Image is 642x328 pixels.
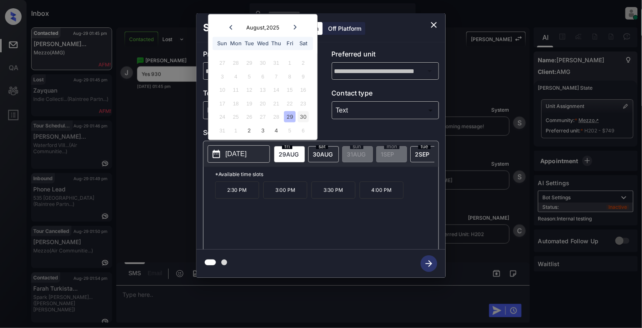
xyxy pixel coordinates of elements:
span: fri [282,144,292,149]
div: Mon [230,38,241,49]
div: Not available Wednesday, August 6th, 2025 [257,71,268,82]
span: sat [316,144,328,149]
div: Choose Friday, August 29th, 2025 [284,111,295,122]
div: Not available Saturday, August 23rd, 2025 [298,98,309,109]
div: Thu [271,38,282,49]
p: Select slot [203,127,439,141]
div: Choose Wednesday, September 3rd, 2025 [257,125,268,136]
div: In Person [205,103,309,117]
div: Text [334,103,437,117]
button: btn-next [416,253,442,274]
div: Fri [284,38,295,49]
div: Not available Sunday, August 31st, 2025 [217,125,228,136]
div: Not available Thursday, August 21st, 2025 [271,98,282,109]
div: Not available Sunday, August 3rd, 2025 [217,71,228,82]
div: date-select [308,146,339,162]
div: Not available Thursday, August 28th, 2025 [271,111,282,122]
div: Not available Saturday, August 2nd, 2025 [298,57,309,69]
div: Not available Thursday, August 7th, 2025 [271,71,282,82]
div: Not available Saturday, August 16th, 2025 [298,84,309,95]
div: Not available Monday, August 11th, 2025 [230,84,241,95]
div: Not available Monday, July 28th, 2025 [230,57,241,69]
div: Not available Friday, August 8th, 2025 [284,71,295,82]
div: date-select [410,146,441,162]
div: Not available Friday, August 22nd, 2025 [284,98,295,109]
h2: Schedule Tour [196,13,281,42]
div: Not available Monday, August 25th, 2025 [230,111,241,122]
div: Choose Tuesday, September 2nd, 2025 [244,125,255,136]
p: 3:30 PM [311,181,355,199]
div: Not available Wednesday, July 30th, 2025 [257,57,268,69]
div: Not available Wednesday, August 20th, 2025 [257,98,268,109]
div: Not available Friday, August 15th, 2025 [284,84,295,95]
div: Not available Tuesday, August 5th, 2025 [244,71,255,82]
div: Not available Monday, September 1st, 2025 [230,125,241,136]
div: Not available Tuesday, August 26th, 2025 [244,111,255,122]
div: Not available Sunday, August 24th, 2025 [217,111,228,122]
div: Not available Friday, September 5th, 2025 [284,125,295,136]
p: *Available time slots [215,167,439,181]
button: [DATE] [208,145,270,163]
div: Sat [298,38,309,49]
div: date-select [274,146,305,162]
p: Contact type [332,88,439,101]
span: tue [418,144,431,149]
div: Not available Monday, August 18th, 2025 [230,98,241,109]
div: Not available Wednesday, August 27th, 2025 [257,111,268,122]
div: month 2025-08 [211,56,314,137]
div: Choose Saturday, August 30th, 2025 [298,111,309,122]
div: Not available Sunday, August 10th, 2025 [217,84,228,95]
p: Tour type [203,88,311,101]
div: Sun [217,38,228,49]
span: 30 AUG [313,151,333,158]
div: Not available Wednesday, August 13th, 2025 [257,84,268,95]
div: Not available Tuesday, August 19th, 2025 [244,98,255,109]
p: [DATE] [225,149,247,159]
div: Not available Sunday, August 17th, 2025 [217,98,228,109]
div: Tue [244,38,255,49]
div: Not available Tuesday, August 12th, 2025 [244,84,255,95]
div: Not available Saturday, September 6th, 2025 [298,125,309,136]
p: 3:00 PM [263,181,307,199]
p: Preferred community [203,49,311,62]
p: Preferred unit [332,49,439,62]
div: Not available Tuesday, July 29th, 2025 [244,57,255,69]
div: Choose Thursday, September 4th, 2025 [271,125,282,136]
p: 4:00 PM [360,181,404,199]
button: close [426,17,442,33]
div: Not available Thursday, August 14th, 2025 [271,84,282,95]
p: 2:30 PM [215,181,259,199]
div: Wed [257,38,268,49]
div: Not available Saturday, August 9th, 2025 [298,71,309,82]
span: 29 AUG [279,151,299,158]
div: Not available Thursday, July 31st, 2025 [271,57,282,69]
div: Not available Friday, August 1st, 2025 [284,57,295,69]
div: Not available Sunday, July 27th, 2025 [217,57,228,69]
div: Not available Monday, August 4th, 2025 [230,71,241,82]
div: Off Platform [324,22,365,35]
span: 2 SEP [415,151,429,158]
